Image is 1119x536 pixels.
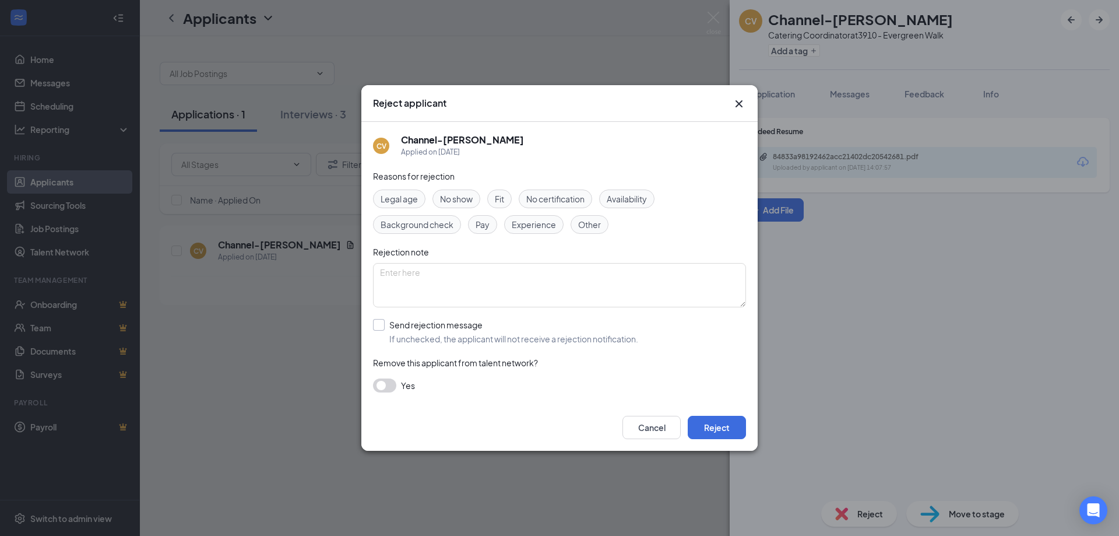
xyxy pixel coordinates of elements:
span: Pay [476,218,490,231]
span: Fit [495,192,504,205]
span: Background check [381,218,453,231]
button: Reject [688,416,746,439]
button: Cancel [622,416,681,439]
span: Experience [512,218,556,231]
span: Availability [607,192,647,205]
svg: Cross [732,97,746,111]
h3: Reject applicant [373,97,446,110]
span: Remove this applicant from talent network? [373,358,538,368]
button: Close [732,97,746,111]
span: No show [440,192,473,205]
span: Other [578,218,601,231]
span: Rejection note [373,247,429,257]
span: Yes [401,379,415,393]
div: CV [376,141,386,151]
span: Reasons for rejection [373,171,455,181]
h5: Channel-[PERSON_NAME] [401,134,524,146]
span: No certification [526,192,585,205]
span: Legal age [381,192,418,205]
div: Open Intercom Messenger [1079,496,1107,524]
div: Applied on [DATE] [401,146,524,158]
